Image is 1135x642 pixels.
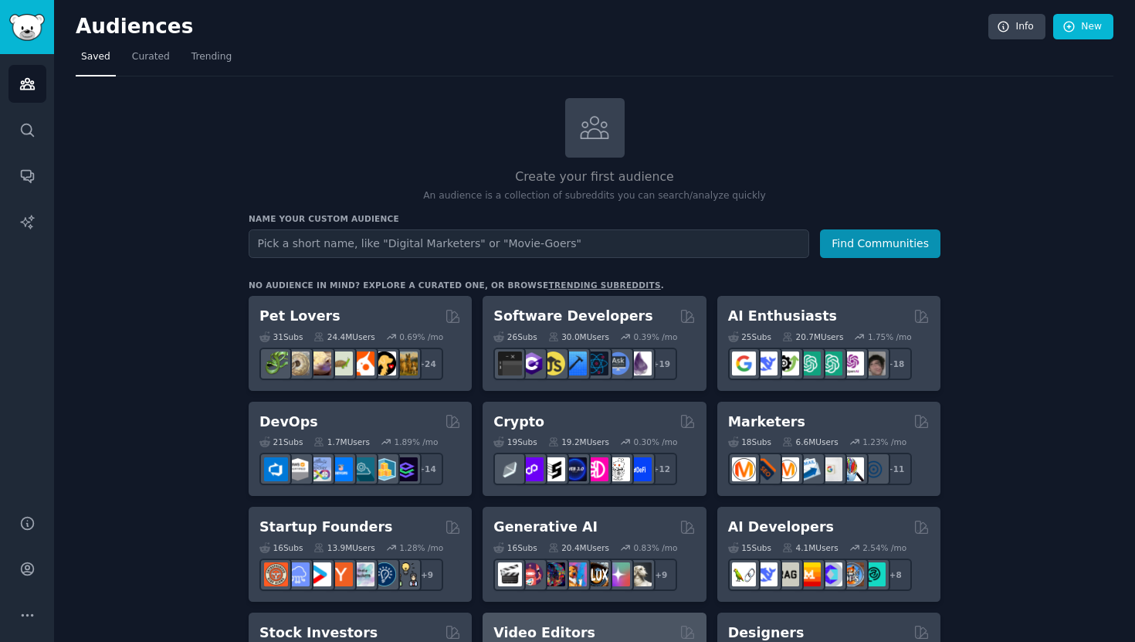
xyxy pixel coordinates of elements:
a: Curated [127,45,175,76]
h2: Crypto [493,413,544,432]
h2: DevOps [259,413,318,432]
h2: AI Developers [728,518,834,537]
div: + 14 [411,453,443,485]
div: 19.2M Users [548,436,609,447]
div: 1.28 % /mo [399,542,443,553]
div: 31 Sub s [259,331,303,342]
div: + 11 [879,453,912,485]
img: DeepSeek [754,562,778,586]
img: Rag [775,562,799,586]
span: Saved [81,50,110,64]
div: 19 Sub s [493,436,537,447]
img: defi_ [628,457,652,481]
div: + 18 [879,348,912,380]
div: 16 Sub s [259,542,303,553]
div: 1.23 % /mo [862,436,906,447]
img: Entrepreneurship [372,562,396,586]
div: + 24 [411,348,443,380]
img: learnjavascript [541,352,565,375]
img: EntrepreneurRideAlong [264,562,288,586]
input: Pick a short name, like "Digital Marketers" or "Movie-Goers" [249,229,809,258]
div: 20.7M Users [782,331,843,342]
a: Trending [186,45,237,76]
div: 26 Sub s [493,331,537,342]
a: Saved [76,45,116,76]
img: chatgpt_promptDesign [797,352,821,375]
div: 16 Sub s [493,542,537,553]
div: 4.1M Users [782,542,839,553]
img: MarketingResearch [840,457,864,481]
div: 1.7M Users [313,436,370,447]
img: platformengineering [351,457,374,481]
h2: Pet Lovers [259,307,340,326]
div: 18 Sub s [728,436,771,447]
img: DreamBooth [628,562,652,586]
img: aws_cdk [372,457,396,481]
div: 1.75 % /mo [868,331,912,342]
div: 0.39 % /mo [634,331,678,342]
div: 25 Sub s [728,331,771,342]
img: iOSProgramming [563,352,587,375]
img: OpenAIDev [840,352,864,375]
img: PetAdvice [372,352,396,375]
a: trending subreddits [548,280,660,290]
img: AskMarketing [775,457,799,481]
div: + 8 [879,559,912,591]
div: No audience in mind? Explore a curated one, or browse . [249,280,664,290]
img: aivideo [498,562,522,586]
img: elixir [628,352,652,375]
h2: Marketers [728,413,805,432]
img: software [498,352,522,375]
h3: Name your custom audience [249,213,940,224]
div: 2.54 % /mo [862,542,906,553]
img: azuredevops [264,457,288,481]
h2: Software Developers [493,307,652,326]
img: CryptoNews [606,457,630,481]
img: dalle2 [520,562,544,586]
a: Info [988,14,1045,40]
div: 30.0M Users [548,331,609,342]
img: csharp [520,352,544,375]
img: ArtificalIntelligence [862,352,886,375]
h2: Audiences [76,15,988,39]
img: ethfinance [498,457,522,481]
img: chatgpt_prompts_ [818,352,842,375]
div: + 9 [411,559,443,591]
img: growmybusiness [394,562,418,586]
img: bigseo [754,457,778,481]
img: PlatformEngineers [394,457,418,481]
img: GummySearch logo [9,14,45,41]
div: 15 Sub s [728,542,771,553]
img: AskComputerScience [606,352,630,375]
img: AItoolsCatalog [775,352,799,375]
div: + 9 [645,559,677,591]
div: 0.69 % /mo [399,331,443,342]
img: leopardgeckos [307,352,331,375]
h2: Create your first audience [249,168,940,187]
img: googleads [818,457,842,481]
img: deepdream [541,562,565,586]
div: 0.83 % /mo [634,542,678,553]
div: 24.4M Users [313,331,374,342]
h2: AI Enthusiasts [728,307,837,326]
img: 0xPolygon [520,457,544,481]
span: Curated [132,50,170,64]
div: + 19 [645,348,677,380]
img: herpetology [264,352,288,375]
img: Docker_DevOps [307,457,331,481]
img: DeepSeek [754,352,778,375]
img: DevOpsLinks [329,457,353,481]
img: reactnative [584,352,608,375]
p: An audience is a collection of subreddits you can search/analyze quickly [249,189,940,203]
img: starryai [606,562,630,586]
img: LangChain [732,562,756,586]
img: dogbreed [394,352,418,375]
img: AIDevelopersSociety [862,562,886,586]
div: 0.30 % /mo [634,436,678,447]
a: New [1053,14,1113,40]
img: defiblockchain [584,457,608,481]
img: indiehackers [351,562,374,586]
div: 20.4M Users [548,542,609,553]
img: AWS_Certified_Experts [286,457,310,481]
img: Emailmarketing [797,457,821,481]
